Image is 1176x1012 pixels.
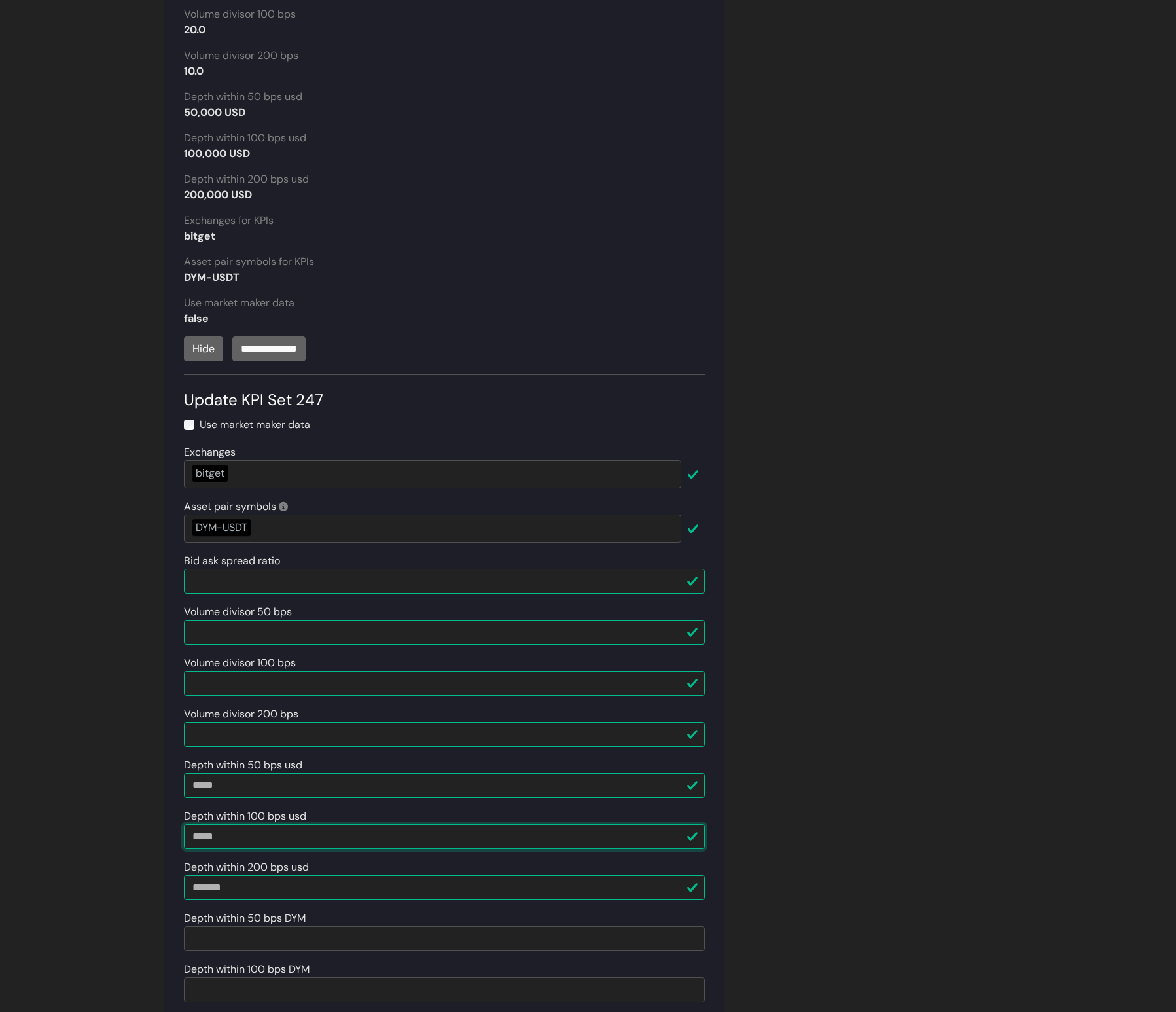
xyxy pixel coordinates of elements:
label: Use market maker data [200,417,310,433]
label: Exchanges [184,444,236,460]
label: Depth within 50 bps DYM [184,911,306,926]
label: Volume divisor 50 bps [184,604,292,620]
label: Volume divisor 100 bps [184,7,296,22]
label: Volume divisor 200 bps [184,48,298,63]
a: Hide [184,336,223,361]
strong: false [184,312,209,325]
label: Volume divisor 100 bps [184,655,296,671]
label: Asset pair symbols for KPIs [184,254,314,270]
strong: 100,000 USD [184,147,250,160]
strong: 200,000 USD [184,188,252,202]
strong: 20.0 [184,23,205,37]
strong: 10.0 [184,64,204,78]
strong: bitget [184,229,215,243]
label: Volume divisor 200 bps [184,706,298,722]
label: Depth within 100 bps DYM [184,962,310,977]
div: Update KPI Set 247 [184,388,705,412]
label: Depth within 200 bps usd [184,172,309,187]
strong: DYM-USDT [184,270,240,284]
label: Asset pair symbols [184,499,288,515]
label: Depth within 100 bps usd [184,130,306,146]
div: DYM-USDT [192,519,251,536]
div: bitget [192,465,228,482]
label: Depth within 50 bps usd [184,89,302,105]
strong: 50,000 USD [184,105,245,119]
label: Exchanges for KPIs [184,213,274,228]
label: Depth within 50 bps usd [184,757,302,773]
label: Use market maker data [184,295,294,311]
label: Depth within 200 bps usd [184,859,309,875]
label: Depth within 100 bps usd [184,808,306,824]
label: Bid ask spread ratio [184,553,280,569]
